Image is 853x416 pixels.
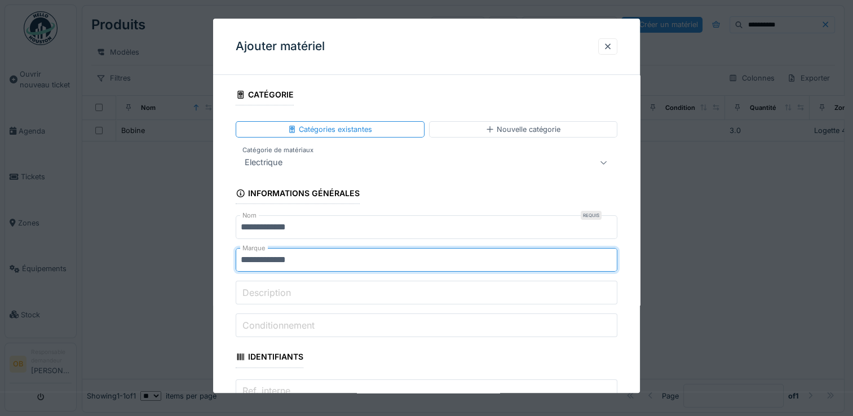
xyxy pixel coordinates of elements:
[240,318,317,332] label: Conditionnement
[236,39,325,54] h3: Ajouter matériel
[288,124,372,135] div: Catégories existantes
[236,86,294,105] div: Catégorie
[485,124,560,135] div: Nouvelle catégorie
[236,349,303,368] div: Identifiants
[240,286,293,299] label: Description
[240,146,316,156] label: Catégorie de matériaux
[240,211,259,221] label: Nom
[581,211,602,220] div: Requis
[240,156,287,170] div: Electrique
[236,185,360,205] div: Informations générales
[240,244,268,254] label: Marque
[240,384,293,397] label: Ref. interne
